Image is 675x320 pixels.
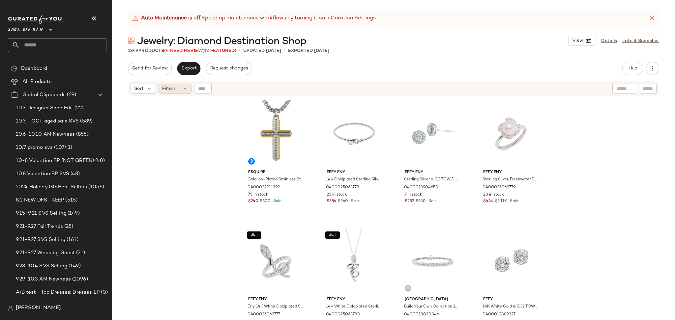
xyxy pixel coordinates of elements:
span: 0400025063777 [248,312,280,318]
span: 2024 Holiday GG Best Sellers [16,183,87,191]
span: $444 [483,199,494,204]
span: 10/7 promo svs [16,144,53,151]
img: svg%3e [406,286,410,290]
img: 0400025063777_SILVER [243,227,309,294]
span: Eny 14K White Goldplated Sterling Silver, 0.14 TCW Diamond & Tsavorite Snake Ring [248,304,303,310]
img: 0400025063778 [321,100,388,167]
span: (48) [69,170,80,178]
button: Send for Review [128,62,172,75]
span: 0400025063778 [326,185,359,191]
span: 0400022911399 [248,185,280,191]
span: View [572,38,583,43]
span: Hub [628,66,637,71]
span: $240 [248,199,258,204]
button: SET [325,231,340,239]
span: Effy [483,297,539,303]
span: [PERSON_NAME] [16,304,61,312]
span: Sort [134,85,144,92]
span: $600 [260,199,271,204]
span: Effy ENY [327,170,382,175]
span: Jewelry: Diamond Destination Shop [137,35,307,48]
img: 0400025063780_SILVER [321,227,388,294]
span: 9.15-9.21 SVS Selling [16,210,66,217]
span: (1056) [87,183,104,191]
span: (515) [64,197,77,204]
span: (2 Featured) [205,48,236,53]
span: (21) [75,249,85,257]
button: Hub [622,62,643,75]
span: (25) [63,223,73,230]
span: A/B test - Top Dresses: Dresses LP [16,289,100,296]
span: 8.1 NEW DFS -KEEP [16,197,64,204]
span: Send for Review [132,66,168,71]
span: Dashboard [21,65,47,72]
span: • [284,47,285,55]
span: $384 [327,199,337,204]
span: 28 in stock [483,192,504,198]
span: 10-8 Valentino BP (NOT GREEN) [16,157,94,165]
span: 75 in stock [248,192,268,198]
span: Esquire [248,170,304,175]
span: 0400025063780 [326,312,360,318]
a: Details [601,38,617,44]
span: Sale [427,199,437,203]
button: Export [177,62,200,75]
span: 10.6-10.10 AM Newness [16,131,75,138]
span: Sterling Silver, Freshwater Pearl & 0.15 TCW Diamond Ring [483,177,538,183]
img: cfy_white_logo.C9jOOHJF.svg [8,15,64,24]
span: (22) [73,104,83,112]
span: 14K Goldplated Sterling Silver, Sterling Silver, 0.03 TCW Diamond & Tsavorite Bangle Bracelet [326,177,382,183]
img: 0400025063779 [478,100,544,167]
span: (161) [65,236,78,244]
span: Effy ENY [327,297,382,303]
span: 9.21-9.27 Fall Trends [16,223,63,230]
span: Build Your Own Collection 14K White Gold & Natural Diamond Half Bezel Tennis Bracelet [404,304,460,310]
span: Saks OFF 5TH [8,22,43,34]
span: 0400012882327 [483,312,515,318]
span: Effy ENY [483,170,539,175]
span: (149) [67,262,81,270]
span: 1349 [128,48,138,53]
span: 10.8 Valentino BP SVS [16,170,69,178]
span: (29) [66,91,76,99]
span: (855) [75,131,89,138]
span: 23 in stock [327,192,347,198]
span: [GEOGRAPHIC_DATA] [405,297,460,303]
span: Sale [272,199,281,203]
img: svg%3e [11,65,17,72]
span: All Products [22,78,52,86]
button: Request changes [206,62,252,75]
img: 0400013904650 [399,100,466,167]
span: $1.11K [495,199,507,204]
span: Gold Ion-Plated Stainless Steel & 0.20 TCW Diamond Chevron Cross Pendant Necklace [248,177,303,183]
span: 0400018020846 [404,312,439,318]
span: SET [328,233,337,237]
img: 0400012882327 [478,227,544,294]
img: 0400022911399 [243,100,309,167]
span: (149) [66,210,80,217]
span: 9.21-9.27 SVS Selling [16,236,65,244]
img: svg%3e [8,306,13,311]
img: svg%3e [128,38,134,44]
div: Products [128,47,236,54]
span: Effy ENY [248,297,304,303]
span: Effy ENY [405,170,460,175]
span: $252 [405,199,414,204]
span: (0) [100,289,108,296]
span: 9.28-10.4 SVS Selling [16,262,67,270]
strong: Auto Maintenance is off. [141,14,201,22]
span: (1096) [71,276,88,283]
span: Sale [349,199,359,203]
div: Speed up maintenance workflows by turning it on in [132,14,376,22]
a: Latest Snapshot [622,38,659,44]
span: (4 Need Review) [164,48,205,53]
span: Global Clipboards [22,91,66,99]
img: 0400018020846_4TCWWHITEGOLD [399,227,466,294]
span: Request changes [210,66,248,71]
a: Curation Settings [331,14,376,22]
span: 7 in stock [405,192,422,198]
span: $960 [338,199,348,204]
span: Sale [509,199,518,203]
span: 9.29-10.3 AM Newness [16,276,71,283]
span: 0400025063779 [483,185,515,191]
